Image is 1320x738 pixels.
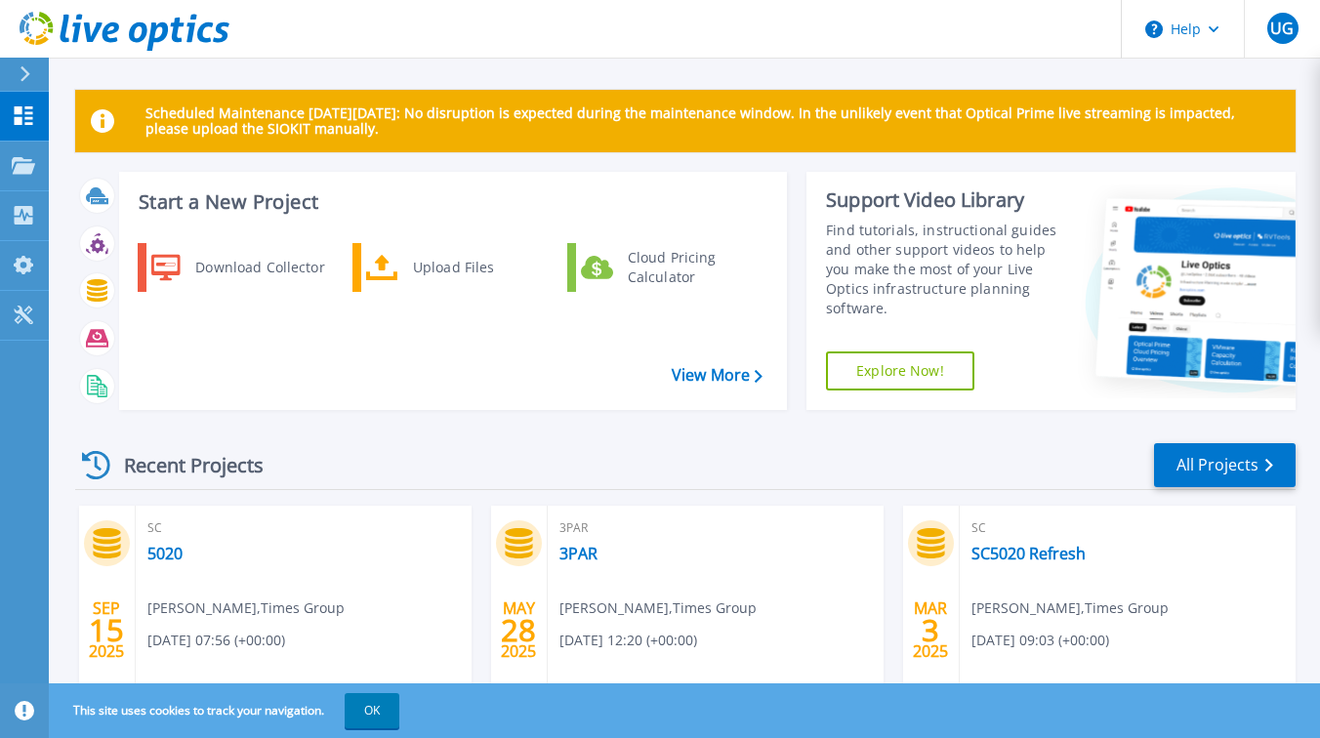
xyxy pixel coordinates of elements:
[500,594,537,666] div: MAY 2025
[971,544,1086,563] a: SC5020 Refresh
[618,248,763,287] div: Cloud Pricing Calculator
[912,594,949,666] div: MAR 2025
[345,693,399,728] button: OK
[1154,443,1296,487] a: All Projects
[54,693,399,728] span: This site uses cookies to track your navigation.
[352,243,553,292] a: Upload Files
[567,243,767,292] a: Cloud Pricing Calculator
[403,248,548,287] div: Upload Files
[826,221,1069,318] div: Find tutorials, instructional guides and other support videos to help you make the most of your L...
[501,622,536,638] span: 28
[186,248,333,287] div: Download Collector
[138,243,338,292] a: Download Collector
[559,597,757,619] span: [PERSON_NAME] , Times Group
[147,544,183,563] a: 5020
[826,187,1069,213] div: Support Video Library
[1270,20,1294,36] span: UG
[139,191,762,213] h3: Start a New Project
[75,441,290,489] div: Recent Projects
[922,622,939,638] span: 3
[559,517,872,539] span: 3PAR
[147,597,345,619] span: [PERSON_NAME] , Times Group
[88,594,125,666] div: SEP 2025
[559,544,598,563] a: 3PAR
[145,105,1280,137] p: Scheduled Maintenance [DATE][DATE]: No disruption is expected during the maintenance window. In t...
[826,351,974,390] a: Explore Now!
[147,630,285,651] span: [DATE] 07:56 (+00:00)
[89,622,124,638] span: 15
[971,517,1284,539] span: SC
[971,630,1109,651] span: [DATE] 09:03 (+00:00)
[971,597,1169,619] span: [PERSON_NAME] , Times Group
[147,517,460,539] span: SC
[672,366,763,385] a: View More
[559,630,697,651] span: [DATE] 12:20 (+00:00)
